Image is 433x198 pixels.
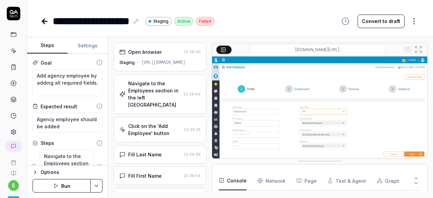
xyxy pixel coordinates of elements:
[41,59,52,66] div: Goal
[145,17,172,26] a: Staging
[32,179,91,193] button: Run
[41,103,77,110] div: Expected result
[183,92,201,96] time: 22:39:04
[358,15,405,28] button: Convert to draft
[128,80,181,108] div: Navigate to the Employees section in the left [GEOGRAPHIC_DATA]
[174,17,193,26] div: Active
[41,139,54,147] div: Steps
[3,154,24,165] a: Book a call with us
[196,17,214,26] div: Failed
[413,44,424,55] button: Open in full screen
[257,171,286,190] button: Network
[119,60,135,66] div: Staging
[402,44,413,55] button: Show all interative elements
[377,171,400,190] button: Graph
[153,18,168,24] span: Staging
[184,49,201,54] time: 22:38:50
[141,60,185,66] div: [URL][DOMAIN_NAME]
[219,171,247,190] button: Console
[128,151,162,158] div: Fill Last Name
[3,165,24,176] a: Documentation
[296,171,317,190] button: Page
[32,168,102,176] button: Options
[128,172,162,179] div: Fill First Name
[27,38,68,54] button: Steps
[128,123,181,137] div: Click on the 'Add Employee' button
[128,48,162,56] div: Open browser
[337,15,354,28] button: View version history
[184,127,201,132] time: 22:39:25
[8,180,19,191] button: s
[212,57,427,191] img: Screenshot
[327,171,366,190] button: Test & Agent
[32,149,102,184] div: Suggestions
[94,160,105,174] button: Remove step
[184,173,201,178] time: 22:39:54
[5,141,22,152] a: New conversation
[68,38,108,54] button: Settings
[184,152,201,157] time: 22:39:39
[41,168,102,176] div: Options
